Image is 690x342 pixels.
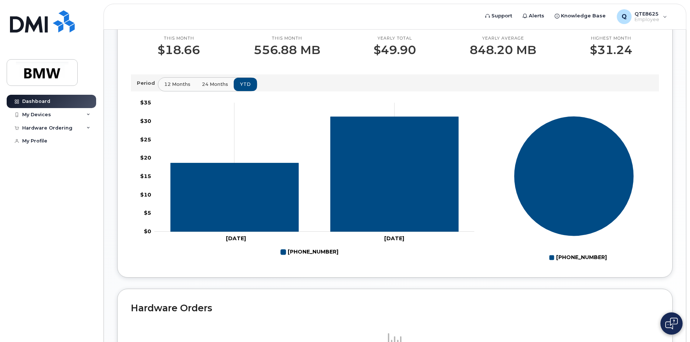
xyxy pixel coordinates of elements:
tspan: $20 [140,154,151,161]
p: Highest month [590,36,632,41]
p: Period [137,80,158,87]
span: Support [491,12,512,20]
tspan: $25 [140,136,151,142]
a: Knowledge Base [549,9,611,23]
span: 24 months [202,81,228,88]
g: Legend [549,251,607,264]
span: 12 months [164,81,190,88]
p: Yearly average [470,36,536,41]
p: Yearly total [373,36,416,41]
p: $18.66 [158,43,200,57]
tspan: $10 [140,191,151,198]
span: QTE8625 [635,11,659,17]
img: Open chat [665,318,678,329]
tspan: $15 [140,173,151,180]
span: Knowledge Base [561,12,606,20]
p: 848.20 MB [470,43,536,57]
p: This month [254,36,320,41]
tspan: [DATE] [226,235,246,242]
tspan: $35 [140,99,151,106]
g: Chart [514,116,634,264]
tspan: [DATE] [384,235,404,242]
a: Alerts [517,9,549,23]
g: Series [514,116,634,236]
g: 864-748-5227 [170,117,459,232]
a: Support [480,9,517,23]
p: This month [158,36,200,41]
p: $31.24 [590,43,632,57]
span: Employee [635,17,659,23]
tspan: $0 [144,228,151,235]
span: Alerts [529,12,544,20]
g: Chart [140,99,474,258]
h2: Hardware Orders [131,302,659,313]
g: 864-748-5227 [281,246,338,258]
p: 556.88 MB [254,43,320,57]
p: $49.90 [373,43,416,57]
div: QTE8625 [612,9,672,24]
tspan: $30 [140,117,151,124]
tspan: $5 [144,209,151,216]
g: Legend [281,246,338,258]
span: Q [622,12,627,21]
